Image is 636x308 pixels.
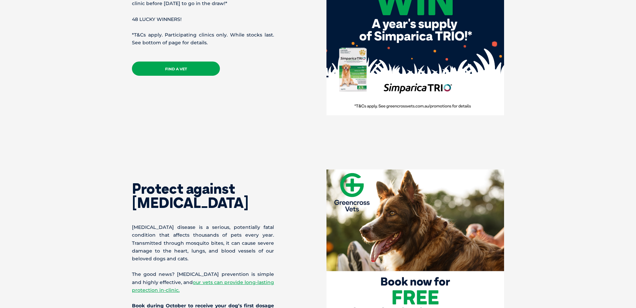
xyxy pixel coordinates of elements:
[132,62,220,76] a: Find A Vet
[132,182,274,210] h2: Protect against [MEDICAL_DATA]
[132,270,274,294] p: The good news? [MEDICAL_DATA] prevention is simple and highly effective, and
[132,279,274,293] a: our vets can provide long-lasting protection in-clinic.
[132,16,274,23] p: 48 LUCKY WINNERS!
[132,31,274,47] p: *T&Cs apply. Participating clinics only. While stocks last. See bottom of page for details.
[132,223,274,263] p: [MEDICAL_DATA] disease is a serious, potentially fatal condition that affects thousands of pets e...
